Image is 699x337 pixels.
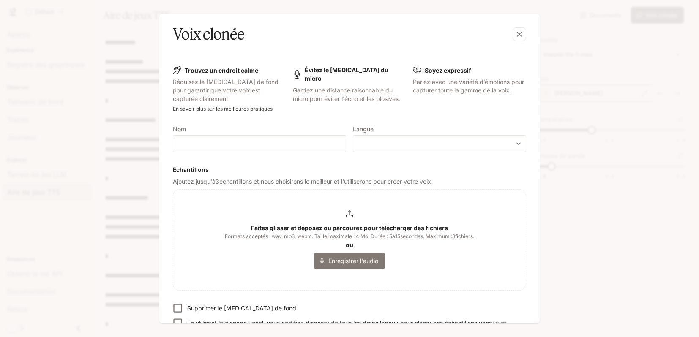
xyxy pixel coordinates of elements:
[216,178,219,185] font: 3
[346,241,353,248] font: ou
[395,233,400,239] font: 15
[293,87,400,102] font: Gardez une distance raisonnable du micro pour éviter l'écho et les plosives.
[219,178,431,185] font: échantillons et nous choisirons le meilleur et l'utiliserons pour créer votre voix
[173,24,244,44] font: Voix clonée
[353,139,526,148] div: ​
[353,125,374,133] font: Langue
[173,125,186,133] font: Nom
[389,233,392,239] font: 5
[452,233,455,239] font: 3
[305,66,388,82] font: Évitez le [MEDICAL_DATA] du micro
[173,78,279,102] font: Réduisez le [MEDICAL_DATA] de fond pour garantir que votre voix est capturée clairement.
[425,67,471,74] font: Soyez expressif
[328,257,378,264] font: Enregistrer l'audio
[314,253,385,269] button: Enregistrer l'audio
[225,233,388,239] font: Formats acceptés : wav, mp3, webm. Taille maximale : 4 Mo. Durée :
[400,233,452,239] font: secondes. Maximum :
[455,233,474,239] font: fichiers.
[173,178,216,185] font: Ajoutez jusqu'à
[392,233,395,239] font: à
[173,106,273,112] a: En savoir plus sur les meilleures pratiques
[173,166,209,173] font: Échantillons
[185,67,258,74] font: Trouvez un endroit calme
[187,304,296,312] font: Supprimer le [MEDICAL_DATA] de fond
[413,78,524,94] font: Parlez avec une variété d’émotions pour capturer toute la gamme de la voix.
[251,224,448,231] font: Faites glisser et déposez ou parcourez pour télécharger des fichiers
